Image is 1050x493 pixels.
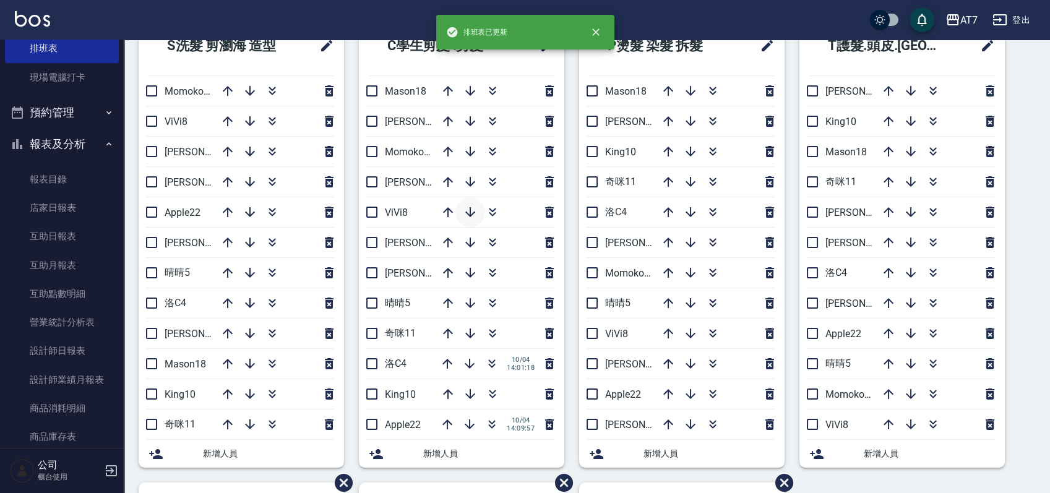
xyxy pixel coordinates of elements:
[385,176,465,188] span: [PERSON_NAME]2
[799,440,1005,468] div: 新增人員
[605,328,628,340] span: ViVi8
[507,356,535,364] span: 10/04
[15,11,50,27] img: Logo
[385,207,408,218] span: ViVi8
[385,358,407,369] span: 洛C4
[5,251,119,280] a: 互助月報表
[825,176,856,187] span: 奇咪11
[203,447,334,460] span: 新增人員
[359,440,564,468] div: 新增人員
[825,267,847,278] span: 洛C4
[605,176,636,187] span: 奇咪11
[5,63,119,92] a: 現場電腦打卡
[38,471,101,482] p: 櫃台使用
[507,424,535,432] span: 14:09:57
[507,416,535,424] span: 10/04
[385,237,465,249] span: [PERSON_NAME]7
[5,337,119,365] a: 設計師日報表
[5,222,119,251] a: 互助日報表
[385,85,426,97] span: Mason18
[5,366,119,394] a: 設計師業績月報表
[10,458,35,483] img: Person
[605,206,627,218] span: 洛C4
[605,116,685,127] span: [PERSON_NAME]9
[973,31,995,61] span: 修改班表的標題
[605,237,685,249] span: [PERSON_NAME]7
[940,7,983,33] button: AT7
[825,298,905,309] span: [PERSON_NAME]7
[605,85,647,97] span: Mason18
[385,327,416,339] span: 奇咪11
[165,146,244,158] span: [PERSON_NAME]7
[165,85,215,97] span: Momoko12
[5,194,119,222] a: 店家日報表
[165,388,196,400] span: King10
[988,9,1035,32] button: 登出
[605,358,685,370] span: [PERSON_NAME]2
[5,165,119,194] a: 報表目錄
[825,358,851,369] span: 晴晴5
[165,358,206,370] span: Mason18
[5,128,119,160] button: 報表及分析
[385,297,410,309] span: 晴晴5
[385,146,435,158] span: Momoko12
[165,207,200,218] span: Apple22
[825,388,876,400] span: Momoko12
[825,419,848,431] span: ViVi8
[165,116,187,127] span: ViVi8
[809,24,964,68] h2: T護髮.頭皮.[GEOGRAPHIC_DATA]
[38,459,101,471] h5: 公司
[139,440,344,468] div: 新增人員
[864,447,995,460] span: 新增人員
[605,146,636,158] span: King10
[385,388,416,400] span: King10
[605,419,685,431] span: [PERSON_NAME]6
[752,31,775,61] span: 修改班表的標題
[5,308,119,337] a: 營業統計分析表
[605,297,630,309] span: 晴晴5
[148,24,303,68] h2: S洗髮 剪瀏海 造型
[165,237,244,249] span: [PERSON_NAME]2
[5,422,119,451] a: 商品庫存表
[960,12,978,28] div: AT7
[5,394,119,422] a: 商品消耗明細
[582,19,609,46] button: close
[507,364,535,372] span: 14:01:18
[446,26,508,38] span: 排班表已更新
[825,237,905,249] span: [PERSON_NAME]9
[825,116,856,127] span: King10
[385,116,465,127] span: [PERSON_NAME]9
[5,96,119,129] button: 預約管理
[825,328,861,340] span: Apple22
[910,7,934,32] button: save
[5,34,119,62] a: 排班表
[825,146,867,158] span: Mason18
[165,418,196,430] span: 奇咪11
[605,388,641,400] span: Apple22
[165,328,244,340] span: [PERSON_NAME]6
[165,176,244,188] span: [PERSON_NAME]9
[385,419,421,431] span: Apple22
[369,24,517,68] h2: C學生剪髮 .剪髮
[312,31,334,61] span: 修改班表的標題
[5,280,119,308] a: 互助點數明細
[825,85,905,97] span: [PERSON_NAME]2
[165,297,186,309] span: 洛C4
[385,267,465,279] span: [PERSON_NAME]6
[825,207,905,218] span: [PERSON_NAME]6
[589,24,737,68] h2: P燙髮 染髮 拆髮
[423,447,554,460] span: 新增人員
[165,267,190,278] span: 晴晴5
[579,440,785,468] div: 新增人員
[605,267,655,279] span: Momoko12
[643,447,775,460] span: 新增人員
